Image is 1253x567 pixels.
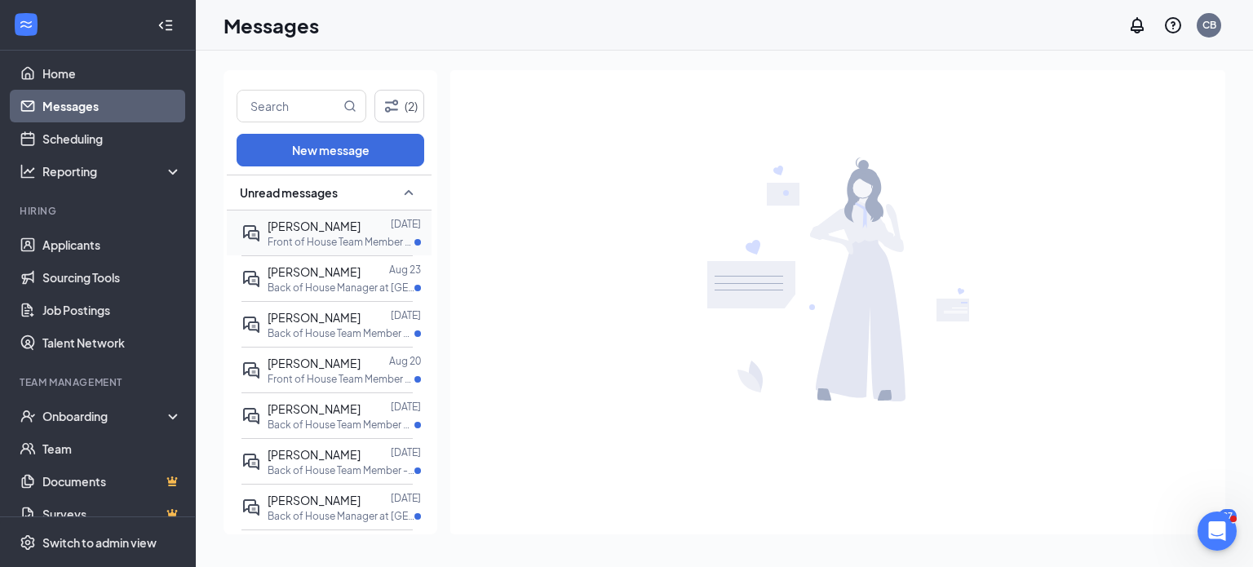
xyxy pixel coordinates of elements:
p: Back of House Team Member at [GEOGRAPHIC_DATA] [268,326,414,340]
a: Talent Network [42,326,182,359]
a: Messages [42,90,182,122]
h1: Messages [224,11,319,39]
svg: Notifications [1127,16,1147,35]
a: Scheduling [42,122,182,155]
input: Search [237,91,340,122]
p: Aug 23 [389,263,421,277]
svg: Analysis [20,163,36,179]
a: Sourcing Tools [42,261,182,294]
span: [PERSON_NAME] [268,264,361,279]
svg: WorkstreamLogo [18,16,34,33]
div: 27 [1219,509,1237,523]
span: [PERSON_NAME] [268,447,361,462]
span: [PERSON_NAME] [268,310,361,325]
p: [DATE] [391,400,421,414]
a: Applicants [42,228,182,261]
span: [PERSON_NAME] [268,219,361,233]
div: Onboarding [42,408,168,424]
a: Job Postings [42,294,182,326]
svg: ActiveDoubleChat [241,269,261,289]
button: Filter (2) [374,90,424,122]
a: SurveysCrown [42,498,182,530]
svg: SmallChevronUp [399,183,418,202]
p: Back of House Team Member at [GEOGRAPHIC_DATA] [268,418,414,432]
span: [PERSON_NAME] [268,401,361,416]
svg: ActiveDoubleChat [241,224,261,243]
svg: UserCheck [20,408,36,424]
svg: QuestionInfo [1163,16,1183,35]
svg: Filter [382,96,401,116]
button: New message [237,134,424,166]
p: [DATE] [391,217,421,231]
a: DocumentsCrown [42,465,182,498]
svg: MagnifyingGlass [343,100,356,113]
p: Front of House Team Member - Day Time at [GEOGRAPHIC_DATA] [268,372,414,386]
p: [DATE] [391,445,421,459]
div: Team Management [20,375,179,389]
p: Back of House Manager at [GEOGRAPHIC_DATA] [268,281,414,295]
div: Reporting [42,163,183,179]
svg: ActiveDoubleChat [241,361,261,380]
svg: Collapse [157,17,174,33]
p: Front of House Team Member - Day Time at [GEOGRAPHIC_DATA] [268,235,414,249]
svg: ActiveDoubleChat [241,315,261,334]
p: Back of House Team Member - 530AM-2PM SHIFT ONLY at [GEOGRAPHIC_DATA] [268,463,414,477]
p: [DATE] [391,491,421,505]
div: CB [1202,18,1216,32]
a: Home [42,57,182,90]
iframe: Intercom live chat [1198,512,1237,551]
svg: Settings [20,534,36,551]
span: Unread messages [240,184,338,201]
div: Hiring [20,204,179,218]
a: Team [42,432,182,465]
p: [DATE] [391,308,421,322]
p: Aug 20 [389,354,421,368]
span: [PERSON_NAME] [268,356,361,370]
svg: ActiveDoubleChat [241,406,261,426]
svg: ActiveDoubleChat [241,452,261,472]
svg: ActiveDoubleChat [241,498,261,517]
p: Back of House Manager at [GEOGRAPHIC_DATA] [268,509,414,523]
span: [PERSON_NAME] [268,493,361,507]
div: Switch to admin view [42,534,157,551]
